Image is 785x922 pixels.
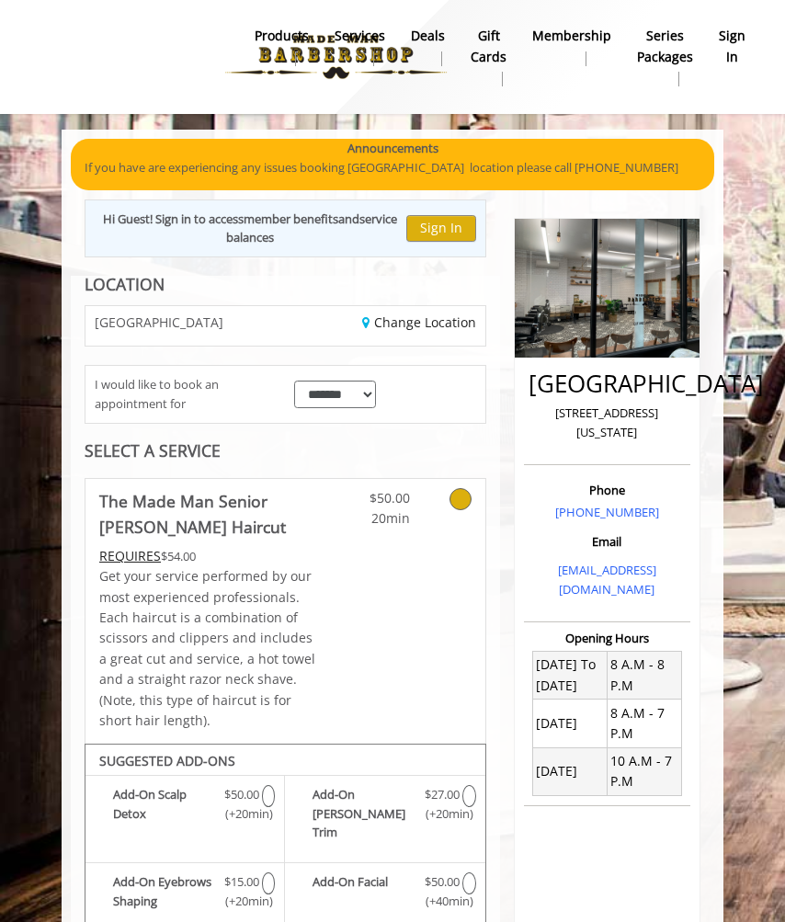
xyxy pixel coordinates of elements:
[425,785,460,804] span: $27.00
[322,23,398,71] a: ServicesServices
[244,211,338,227] b: member benefits
[529,535,686,548] h3: Email
[85,273,165,295] b: LOCATION
[558,562,656,598] a: [EMAIL_ADDRESS][DOMAIN_NAME]
[255,26,309,46] b: products
[352,508,410,529] span: 20min
[431,804,453,824] span: (+20min )
[95,785,275,828] label: Add-On Scalp Detox
[607,700,681,747] td: 8 A.M - 7 P.M
[231,804,253,824] span: (+20min )
[294,785,475,847] label: Add-On Beard Trim
[85,158,700,177] p: If you have are experiencing any issues booking [GEOGRAPHIC_DATA] location please call [PHONE_NUM...
[431,892,453,911] span: (+40min )
[458,23,519,91] a: Gift cardsgift cards
[99,752,235,769] b: SUGGESTED ADD-ONS
[313,872,421,911] b: Add-On Facial
[224,785,259,804] span: $50.00
[406,215,476,242] button: Sign In
[719,26,745,67] b: sign in
[524,632,690,644] h3: Opening Hours
[555,504,659,520] a: [PHONE_NUMBER]
[624,23,706,91] a: Series packagesSeries packages
[113,785,222,824] b: Add-On Scalp Detox
[529,404,686,442] p: [STREET_ADDRESS][US_STATE]
[532,26,611,46] b: Membership
[95,375,276,414] span: I would like to book an appointment for
[519,23,624,71] a: MembershipMembership
[425,872,460,892] span: $50.00
[607,747,681,795] td: 10 A.M - 7 P.M
[706,23,758,71] a: sign insign in
[99,488,319,540] b: The Made Man Senior [PERSON_NAME] Haircut
[99,546,319,566] div: $54.00
[210,6,462,108] img: Made Man Barbershop logo
[398,23,458,71] a: DealsDeals
[242,23,322,71] a: Productsproducts
[335,26,385,46] b: Services
[313,785,421,842] b: Add-On [PERSON_NAME] Trim
[529,484,686,496] h3: Phone
[95,210,406,248] div: Hi Guest! Sign in to access and
[99,547,161,564] span: This service needs some Advance to be paid before we block your appointment
[471,26,506,67] b: gift cards
[607,652,681,700] td: 8 A.M - 8 P.M
[231,892,253,911] span: (+20min )
[352,488,410,508] span: $50.00
[637,26,693,67] b: Series packages
[532,700,607,747] td: [DATE]
[294,872,475,916] label: Add-On Facial
[95,872,275,916] label: Add-On Eyebrows Shaping
[113,872,222,911] b: Add-On Eyebrows Shaping
[226,211,397,246] b: service balances
[99,566,319,731] p: Get your service performed by our most experienced professionals. Each haircut is a combination o...
[95,315,223,329] span: [GEOGRAPHIC_DATA]
[347,139,438,158] b: Announcements
[85,442,486,460] div: SELECT A SERVICE
[529,370,686,397] h2: [GEOGRAPHIC_DATA]
[532,747,607,795] td: [DATE]
[224,872,259,892] span: $15.00
[532,652,607,700] td: [DATE] To [DATE]
[411,26,445,46] b: Deals
[362,313,476,331] a: Change Location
